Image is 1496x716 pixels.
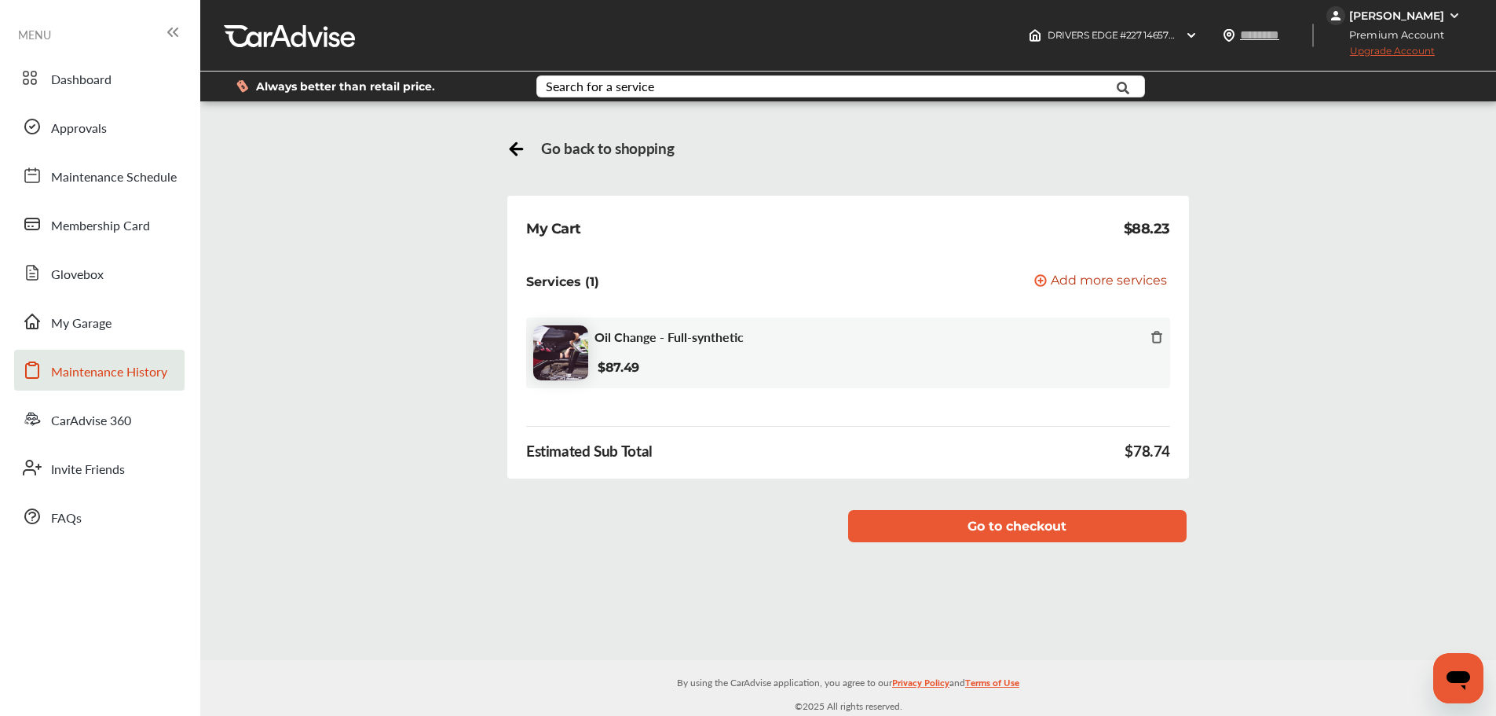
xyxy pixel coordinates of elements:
span: Oil Change - Full-synthetic [594,329,744,344]
div: [PERSON_NAME] [1349,9,1444,23]
a: Membership Card [14,204,185,244]
div: Estimated Sub Total [526,442,653,460]
img: location_vector.a44bc228.svg [1223,29,1235,42]
span: DRIVERS EDGE #227 146575 , 1160 E. PROSPER TRAIL PROSPER , [GEOGRAPHIC_DATA] 75078 [1048,29,1463,41]
span: Always better than retail price. [256,81,435,92]
a: Terms of Use [965,674,1019,698]
iframe: Button to launch messaging window [1433,653,1483,703]
span: Premium Account [1328,27,1456,43]
a: Invite Friends [14,447,185,488]
span: Go back to shopping [541,139,674,157]
a: FAQs [14,496,185,537]
a: CarAdvise 360 [14,398,185,439]
a: Glovebox [14,252,185,293]
a: My Garage [14,301,185,342]
img: oil-change-thumb.jpg [533,325,588,380]
a: Maintenance History [14,350,185,391]
span: FAQs [51,509,82,529]
img: jVpblrzwTbfkPYzPPzSLxeg0AAAAASUVORK5CYII= [1326,6,1345,25]
b: $87.49 [598,360,639,375]
div: Search for a service [546,80,654,93]
p: By using the CarAdvise application, you agree to our and [200,674,1496,690]
img: dollor_label_vector.a70140d1.svg [236,79,248,93]
img: header-down-arrow.9dd2ce7d.svg [1185,29,1198,42]
button: Add more services [1034,274,1167,289]
span: Add more services [1051,274,1167,289]
img: WGsFRI8htEPBVLJbROoPRyZpYNWhNONpIPPETTm6eUC0GeLEiAAAAAElFTkSuQmCC [1448,9,1461,22]
span: Maintenance History [51,362,167,383]
p: Services (1) [526,274,599,289]
span: Membership Card [51,216,150,237]
img: header-home-logo.8d720a4f.svg [1029,29,1041,42]
span: Dashboard [51,70,112,90]
a: Privacy Policy [892,674,949,698]
span: Glovebox [51,265,104,285]
span: Approvals [51,119,107,139]
a: Add more services [1034,274,1170,289]
a: Dashboard [14,57,185,98]
button: Go to checkout [848,510,1187,542]
span: My Garage [51,314,112,334]
img: header-divider.bc55588e.svg [1312,24,1314,47]
span: MENU [18,28,51,41]
span: Maintenance Schedule [51,167,177,188]
a: Approvals [14,106,185,147]
span: CarAdvise 360 [51,411,131,431]
span: Upgrade Account [1326,45,1435,64]
a: Maintenance Schedule [14,155,185,196]
span: Invite Friends [51,460,125,480]
div: $78.74 [1125,442,1170,460]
